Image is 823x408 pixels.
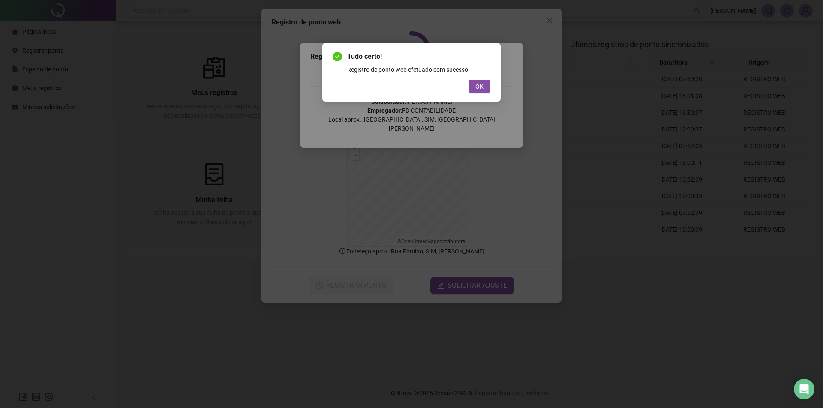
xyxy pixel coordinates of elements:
[469,80,490,93] button: OK
[347,51,490,62] span: Tudo certo!
[475,82,484,91] span: OK
[794,379,814,399] div: Open Intercom Messenger
[333,52,342,61] span: check-circle
[347,65,490,74] div: Registro de ponto web efetuado com sucesso.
